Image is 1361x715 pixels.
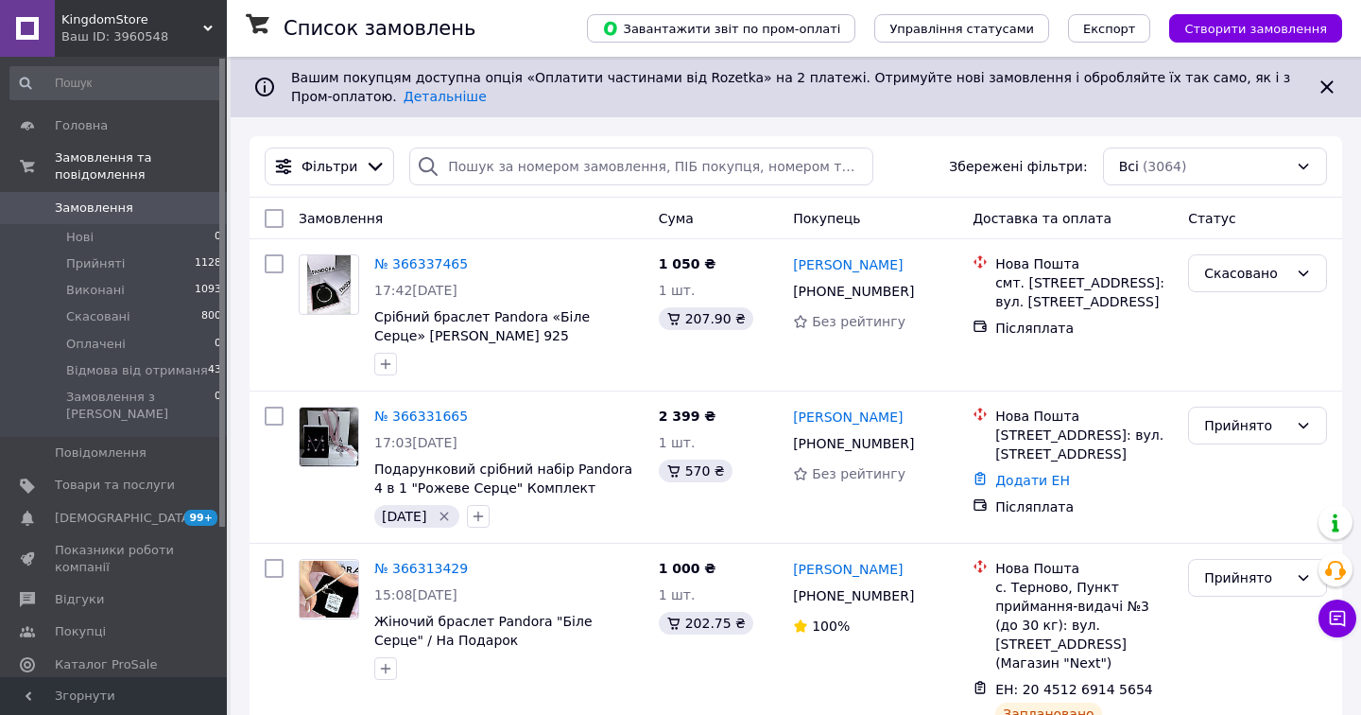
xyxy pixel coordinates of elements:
[66,282,125,299] span: Виконані
[404,89,487,104] a: Детальніше
[374,614,593,648] a: Жіночий браслет Pandora "Біле Серце" / На Подарок
[793,408,903,427] a: [PERSON_NAME]
[55,623,106,640] span: Покупці
[66,255,125,272] span: Прийняті
[1083,22,1136,36] span: Експорт
[793,560,903,579] a: [PERSON_NAME]
[299,559,359,619] a: Фото товару
[995,473,1070,488] a: Додати ЕН
[659,307,753,330] div: 207.90 ₴
[55,510,195,527] span: [DEMOGRAPHIC_DATA]
[602,20,840,37] span: Завантажити звіт по пром-оплаті
[208,362,221,379] span: 43
[291,70,1290,104] span: Вашим покупцям доступна опція «Оплатити частинами від Rozetka» на 2 платежі. Отримуйте нові замов...
[949,157,1087,176] span: Збережені фільтри:
[659,283,696,298] span: 1 шт.
[55,445,146,462] span: Повідомлення
[1184,22,1327,36] span: Створити замовлення
[587,14,855,43] button: Завантажити звіт по пром-оплаті
[659,409,716,424] span: 2 399 ₴
[789,583,918,609] div: [PHONE_NUMBER]
[659,256,716,271] span: 1 050 ₴
[995,426,1173,463] div: [STREET_ADDRESS]: вул. [STREET_ADDRESS]
[1068,14,1151,43] button: Експорт
[374,435,457,450] span: 17:03[DATE]
[55,117,108,134] span: Головна
[374,309,590,343] a: Срібний браслет Pandora «Біле Серце» [PERSON_NAME] 925
[659,211,694,226] span: Cума
[374,256,468,271] a: № 366337465
[300,408,358,465] img: Фото товару
[299,211,383,226] span: Замовлення
[874,14,1049,43] button: Управління статусами
[215,336,221,353] span: 0
[995,254,1173,273] div: Нова Пошта
[61,28,227,45] div: Ваш ID: 3960548
[995,682,1153,697] span: ЕН: 20 4512 6914 5654
[55,149,227,183] span: Замовлення та повідомлення
[437,509,452,524] svg: Видалити мітку
[1318,600,1356,637] button: Чат з покупцем
[1204,263,1288,284] div: Скасовано
[1169,14,1342,43] button: Створити замовлення
[659,587,696,602] span: 1 шт.
[793,255,903,274] a: [PERSON_NAME]
[659,612,753,635] div: 202.75 ₴
[659,460,732,482] div: 570 ₴
[9,66,223,100] input: Пошук
[995,319,1173,338] div: Післяплата
[215,389,221,423] span: 0
[1204,567,1288,588] div: Прийнято
[995,407,1173,426] div: Нова Пошта
[995,497,1173,516] div: Післяплата
[66,389,215,423] span: Замовлення з [PERSON_NAME]
[301,157,357,176] span: Фільтри
[789,278,918,305] div: [PHONE_NUMBER]
[374,283,457,298] span: 17:42[DATE]
[374,462,632,514] a: Подарунковий срібний набір Pandora 4 в 1 "Рожеве Серце" Комплект прикрас Пандора
[812,466,905,481] span: Без рейтингу
[374,561,468,576] a: № 366313429
[55,200,133,217] span: Замовлення
[973,211,1111,226] span: Доставка та оплата
[995,559,1173,578] div: Нова Пошта
[195,255,221,272] span: 1128
[55,656,157,673] span: Каталог ProSale
[66,308,130,325] span: Скасовані
[66,229,94,246] span: Нові
[382,509,426,524] span: [DATE]
[789,430,918,457] div: [PHONE_NUMBER]
[299,254,359,315] a: Фото товару
[1204,415,1288,436] div: Прийнято
[55,591,104,608] span: Відгуки
[409,148,873,185] input: Пошук за номером замовлення, ПІБ покупця, номером телефону, Email, номером накладної
[995,273,1173,311] div: смт. [STREET_ADDRESS]: вул. [STREET_ADDRESS]
[284,17,475,40] h1: Список замовлень
[1143,159,1187,174] span: (3064)
[659,561,716,576] span: 1 000 ₴
[889,22,1034,36] span: Управління статусами
[300,561,358,619] img: Фото товару
[812,619,850,634] span: 100%
[1119,157,1139,176] span: Всі
[195,282,221,299] span: 1093
[55,542,175,576] span: Показники роботи компанії
[1150,20,1342,35] a: Створити замовлення
[61,11,203,28] span: KingdomStore
[184,510,217,526] span: 99+
[55,477,175,494] span: Товари та послуги
[201,308,221,325] span: 800
[66,336,126,353] span: Оплачені
[793,211,860,226] span: Покупець
[1188,211,1236,226] span: Статус
[299,407,359,467] a: Фото товару
[374,587,457,602] span: 15:08[DATE]
[66,362,208,379] span: Відмова від отриманя
[659,435,696,450] span: 1 шт.
[812,314,905,329] span: Без рейтингу
[307,255,352,314] img: Фото товару
[374,409,468,424] a: № 366331665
